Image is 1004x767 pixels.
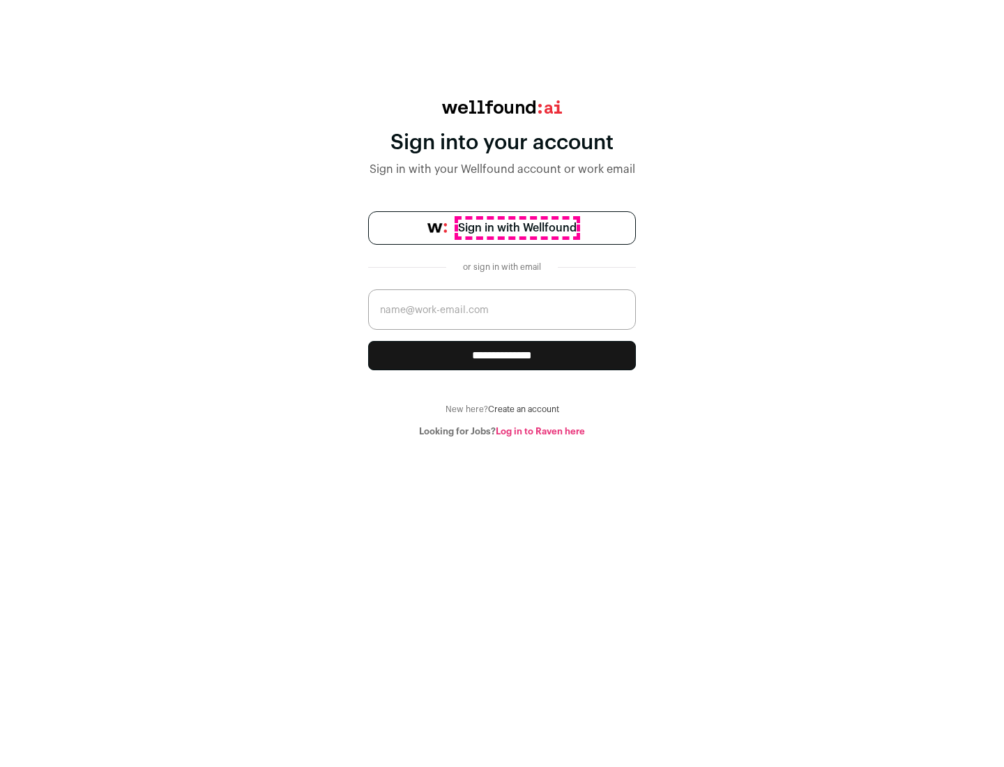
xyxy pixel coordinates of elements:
[368,130,636,155] div: Sign into your account
[368,211,636,245] a: Sign in with Wellfound
[427,223,447,233] img: wellfound-symbol-flush-black-fb3c872781a75f747ccb3a119075da62bfe97bd399995f84a933054e44a575c4.png
[368,426,636,437] div: Looking for Jobs?
[457,261,547,273] div: or sign in with email
[496,427,585,436] a: Log in to Raven here
[442,100,562,114] img: wellfound:ai
[368,161,636,178] div: Sign in with your Wellfound account or work email
[368,289,636,330] input: name@work-email.com
[368,404,636,415] div: New here?
[458,220,577,236] span: Sign in with Wellfound
[488,405,559,413] a: Create an account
